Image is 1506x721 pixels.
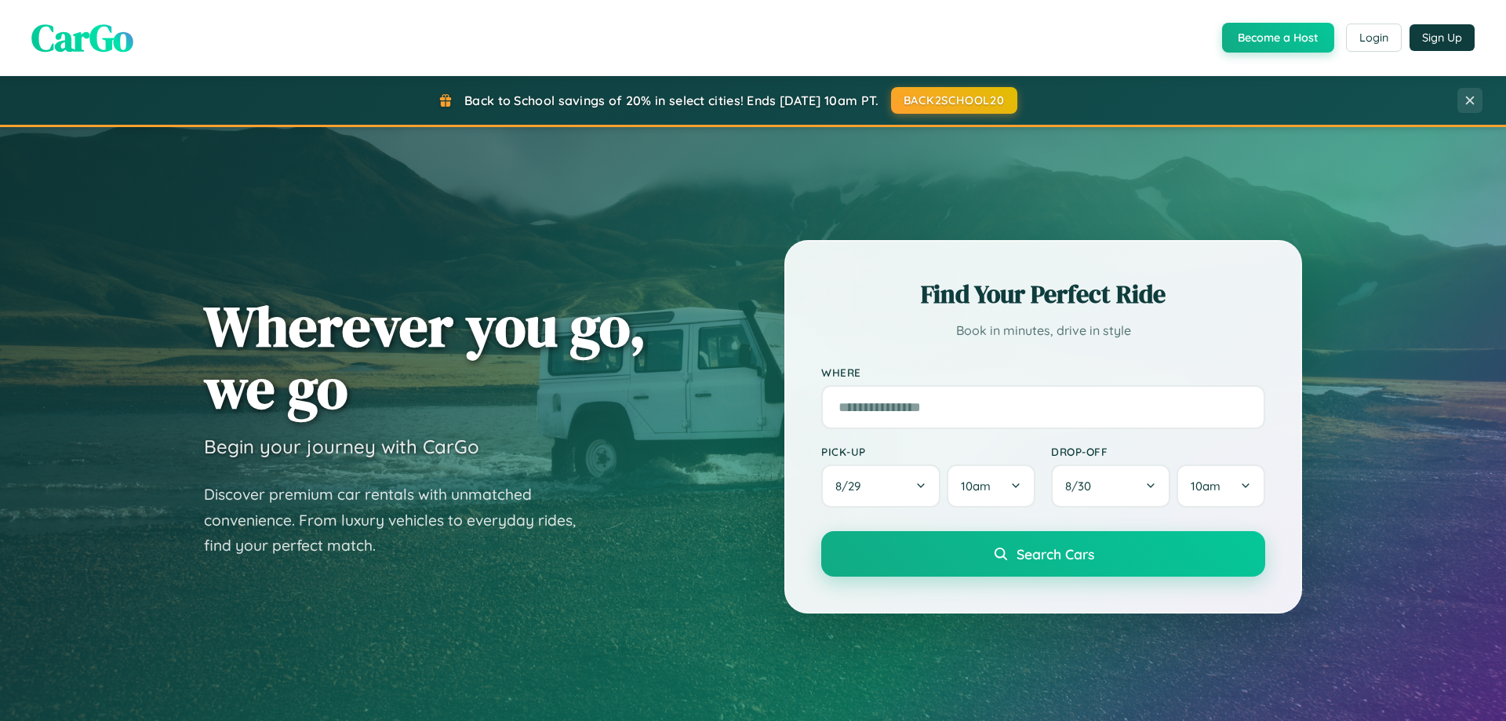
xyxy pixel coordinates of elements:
h1: Wherever you go, we go [204,295,646,419]
span: 10am [1191,479,1220,493]
span: Search Cars [1017,545,1094,563]
h3: Begin your journey with CarGo [204,435,479,458]
button: 8/29 [821,464,940,508]
label: Pick-up [821,445,1035,458]
button: 10am [947,464,1035,508]
button: Login [1346,24,1402,52]
span: Back to School savings of 20% in select cities! Ends [DATE] 10am PT. [464,93,878,108]
button: 10am [1177,464,1265,508]
label: Where [821,366,1265,379]
p: Discover premium car rentals with unmatched convenience. From luxury vehicles to everyday rides, ... [204,482,596,559]
span: 8 / 29 [835,479,868,493]
span: 8 / 30 [1065,479,1099,493]
label: Drop-off [1051,445,1265,458]
h2: Find Your Perfect Ride [821,277,1265,311]
span: 10am [961,479,991,493]
button: BACK2SCHOOL20 [891,87,1017,114]
p: Book in minutes, drive in style [821,319,1265,342]
button: 8/30 [1051,464,1170,508]
button: Sign Up [1410,24,1475,51]
button: Search Cars [821,531,1265,577]
span: CarGo [31,12,133,64]
button: Become a Host [1222,23,1334,53]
